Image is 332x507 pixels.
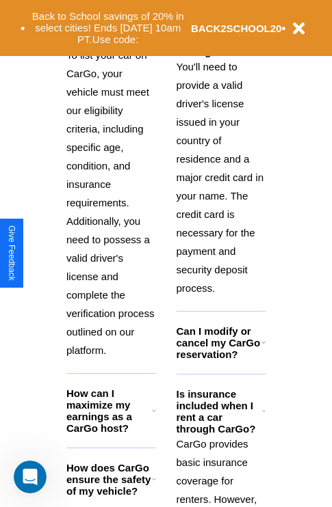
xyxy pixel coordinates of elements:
h3: How can I maximize my earnings as a CarGo host? [66,387,152,434]
b: BACK2SCHOOL20 [191,23,282,34]
h3: Is insurance included when I rent a car through CarGo? [177,388,262,435]
div: Give Feedback [7,225,16,281]
p: You'll need to provide a valid driver's license issued in your country of residence and a major c... [177,57,266,297]
h3: Can I modify or cancel my CarGo reservation? [177,325,261,360]
p: To list your car on CarGo, your vehicle must meet our eligibility criteria, including specific ag... [66,46,156,359]
button: Back to School savings of 20% in select cities! Ends [DATE] 10am PT.Use code: [25,7,191,49]
iframe: Intercom live chat [14,461,47,493]
h3: How does CarGo ensure the safety of my vehicle? [66,462,152,497]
